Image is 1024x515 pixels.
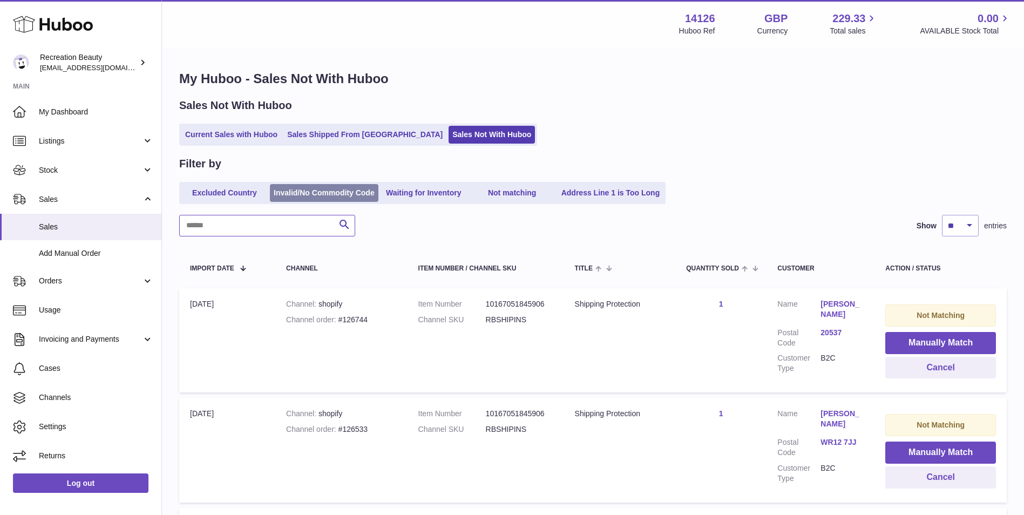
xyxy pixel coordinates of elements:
[820,328,864,338] a: 20537
[286,425,338,433] strong: Channel order
[820,409,864,429] a: [PERSON_NAME]
[418,315,486,325] dt: Channel SKU
[917,421,965,429] strong: Not Matching
[39,392,153,403] span: Channels
[418,409,486,419] dt: Item Number
[179,98,292,113] h2: Sales Not With Huboo
[190,265,234,272] span: Import date
[917,221,937,231] label: Show
[283,126,446,144] a: Sales Shipped From [GEOGRAPHIC_DATA]
[686,265,739,272] span: Quantity Sold
[679,26,715,36] div: Huboo Ref
[179,398,275,502] td: [DATE]
[418,265,553,272] div: Item Number / Channel SKU
[777,353,820,374] dt: Customer Type
[575,265,593,272] span: Title
[777,328,820,348] dt: Postal Code
[286,424,397,435] div: #126533
[181,184,268,202] a: Excluded Country
[39,451,153,461] span: Returns
[179,157,221,171] h2: Filter by
[885,442,996,464] button: Manually Match
[920,26,1011,36] span: AVAILABLE Stock Total
[13,55,29,71] img: customercare@recreationbeauty.com
[685,11,715,26] strong: 14126
[978,11,999,26] span: 0.00
[39,276,142,286] span: Orders
[820,437,864,448] a: WR12 7JJ
[181,126,281,144] a: Current Sales with Huboo
[764,11,788,26] strong: GBP
[777,437,820,458] dt: Postal Code
[832,11,865,26] span: 229.33
[39,363,153,374] span: Cases
[39,165,142,175] span: Stock
[777,409,820,432] dt: Name
[39,136,142,146] span: Listings
[40,52,137,73] div: Recreation Beauty
[286,409,397,419] div: shopify
[984,221,1007,231] span: entries
[39,222,153,232] span: Sales
[13,473,148,493] a: Log out
[39,194,142,205] span: Sales
[286,315,397,325] div: #126744
[777,463,820,484] dt: Customer Type
[286,299,397,309] div: shopify
[39,248,153,259] span: Add Manual Order
[418,424,486,435] dt: Channel SKU
[777,265,864,272] div: Customer
[418,299,486,309] dt: Item Number
[885,332,996,354] button: Manually Match
[39,107,153,117] span: My Dashboard
[270,184,378,202] a: Invalid/No Commodity Code
[885,265,996,272] div: Action / Status
[558,184,664,202] a: Address Line 1 is Too Long
[286,315,338,324] strong: Channel order
[486,315,553,325] dd: RBSHIPINS
[39,334,142,344] span: Invoicing and Payments
[575,409,665,419] div: Shipping Protection
[719,409,723,418] a: 1
[917,311,965,320] strong: Not Matching
[885,466,996,489] button: Cancel
[39,422,153,432] span: Settings
[469,184,555,202] a: Not matching
[286,300,318,308] strong: Channel
[757,26,788,36] div: Currency
[885,357,996,379] button: Cancel
[719,300,723,308] a: 1
[486,409,553,419] dd: 10167051845906
[179,288,275,392] td: [DATE]
[381,184,467,202] a: Waiting for Inventory
[575,299,665,309] div: Shipping Protection
[179,70,1007,87] h1: My Huboo - Sales Not With Huboo
[920,11,1011,36] a: 0.00 AVAILABLE Stock Total
[40,63,159,72] span: [EMAIL_ADDRESS][DOMAIN_NAME]
[486,299,553,309] dd: 10167051845906
[830,11,878,36] a: 229.33 Total sales
[39,305,153,315] span: Usage
[830,26,878,36] span: Total sales
[486,424,553,435] dd: RBSHIPINS
[820,353,864,374] dd: B2C
[820,299,864,320] a: [PERSON_NAME]
[286,409,318,418] strong: Channel
[777,299,820,322] dt: Name
[449,126,535,144] a: Sales Not With Huboo
[820,463,864,484] dd: B2C
[286,265,397,272] div: Channel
